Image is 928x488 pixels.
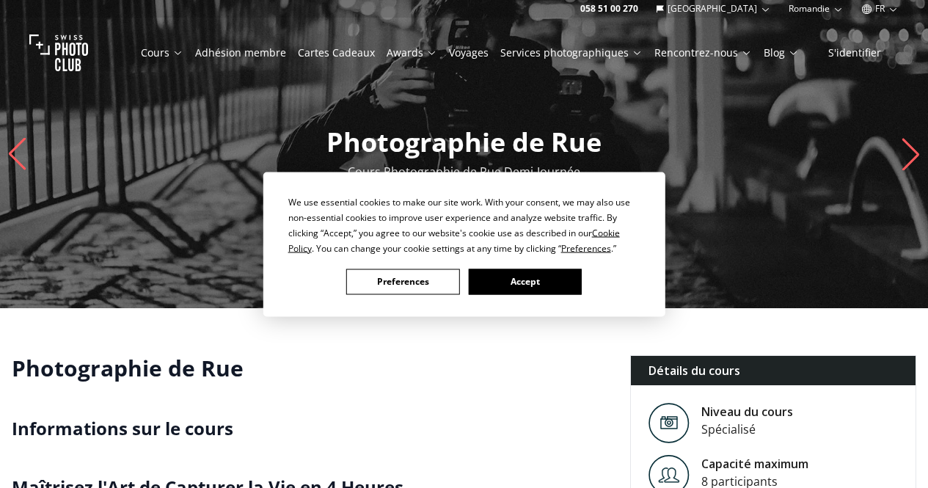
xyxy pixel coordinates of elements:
span: Cookie Policy [288,226,620,254]
span: Preferences [561,241,611,254]
div: Cookie Consent Prompt [263,172,665,316]
button: Preferences [346,269,459,294]
button: Accept [468,269,581,294]
div: We use essential cookies to make our site work. With your consent, we may also use non-essential ... [288,194,640,255]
